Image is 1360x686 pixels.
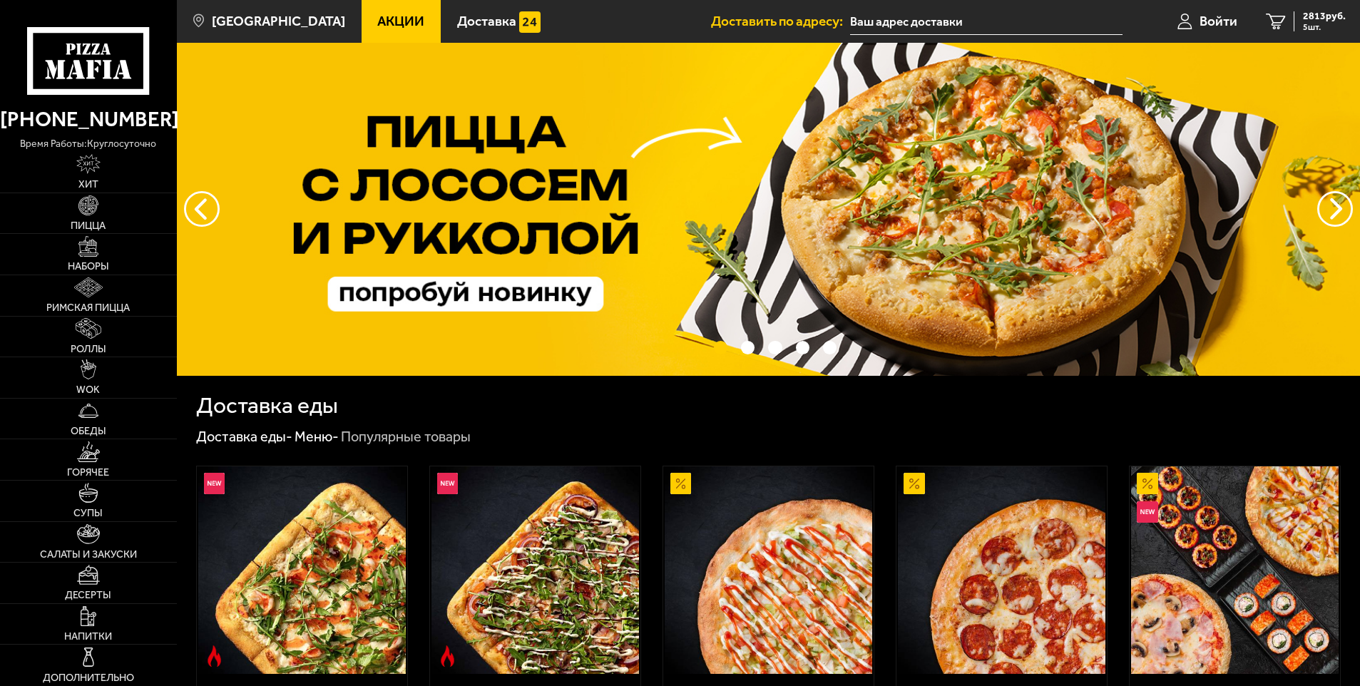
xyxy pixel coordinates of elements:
[904,473,925,494] img: Акционный
[896,466,1107,674] a: АкционныйПепперони 25 см (толстое с сыром)
[377,14,424,28] span: Акции
[184,191,220,227] button: следующий
[196,428,292,445] a: Доставка еды-
[714,341,727,354] button: точки переключения
[295,428,339,445] a: Меню-
[1303,23,1346,31] span: 5 шт.
[46,303,130,313] span: Римская пицца
[197,466,407,674] a: НовинкаОстрое блюдоРимская с креветками
[430,466,640,674] a: НовинкаОстрое блюдоРимская с мясным ассорти
[457,14,516,28] span: Доставка
[71,426,106,436] span: Обеды
[43,673,134,683] span: Дополнительно
[204,645,225,667] img: Острое блюдо
[437,645,459,667] img: Острое блюдо
[78,180,98,190] span: Хит
[196,394,338,417] h1: Доставка еды
[64,632,112,642] span: Напитки
[711,14,850,28] span: Доставить по адресу:
[1137,501,1158,523] img: Новинка
[76,385,100,395] span: WOK
[212,14,345,28] span: [GEOGRAPHIC_DATA]
[663,466,874,674] a: АкционныйАль-Шам 25 см (тонкое тесто)
[823,341,837,354] button: точки переключения
[68,262,109,272] span: Наборы
[1317,191,1353,227] button: предыдущий
[40,550,137,560] span: Салаты и закуски
[437,473,459,494] img: Новинка
[71,221,106,231] span: Пицца
[850,9,1122,35] input: Ваш адрес доставки
[71,344,106,354] span: Роллы
[796,341,809,354] button: точки переключения
[431,466,639,674] img: Римская с мясным ассорти
[519,11,541,33] img: 15daf4d41897b9f0e9f617042186c801.svg
[1137,473,1158,494] img: Акционный
[1130,466,1340,674] a: АкционныйНовинкаВсё включено
[198,466,406,674] img: Римская с креветками
[67,468,109,478] span: Горячее
[204,473,225,494] img: Новинка
[898,466,1105,674] img: Пепперони 25 см (толстое с сыром)
[341,428,471,446] div: Популярные товары
[665,466,872,674] img: Аль-Шам 25 см (тонкое тесто)
[1303,11,1346,21] span: 2813 руб.
[768,341,782,354] button: точки переключения
[670,473,692,494] img: Акционный
[741,341,755,354] button: точки переключения
[65,590,111,600] span: Десерты
[1200,14,1237,28] span: Войти
[1131,466,1339,674] img: Всё включено
[73,508,103,518] span: Супы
